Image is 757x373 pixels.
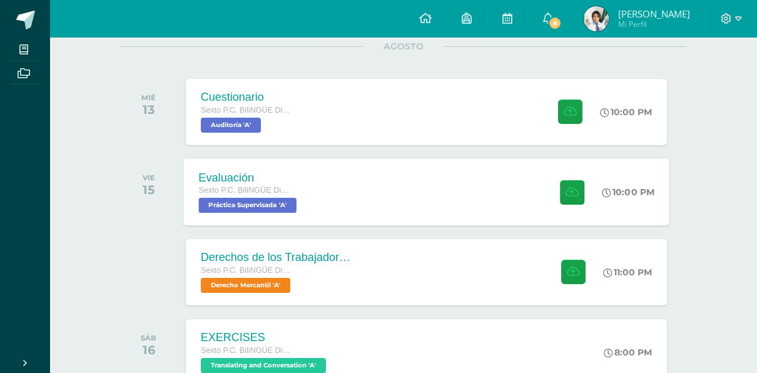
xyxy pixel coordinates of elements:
span: Sexto P.C. BiliNGÜE Diario [201,346,295,355]
span: Práctica Supervisada 'A' [198,198,297,213]
span: [PERSON_NAME] [618,8,690,20]
span: Sexto P.C. BiliNGÜE Diario [201,106,295,115]
div: 10:00 PM [600,106,652,118]
span: Sexto P.C. BiliNGÜE Diario [198,186,293,195]
span: Translating and Conversation 'A' [201,358,326,373]
span: Mi Perfil [618,19,690,29]
div: Cuestionario [201,91,295,104]
span: Sexto P.C. BiliNGÜE Diario [201,266,295,275]
div: Evaluación [198,171,300,184]
span: AGOSTO [363,41,444,52]
div: 8:00 PM [604,347,652,358]
div: EXERCISES [201,331,329,344]
span: Derecho Mercantil 'A' [201,278,290,293]
div: 10:00 PM [602,186,654,198]
span: Auditoría 'A' [201,118,261,133]
div: 11:00 PM [603,267,652,278]
div: SÁB [141,334,156,342]
div: 13 [141,102,156,117]
div: VIE [143,173,155,182]
span: 8 [548,16,562,30]
div: 15 [143,182,155,197]
img: 9eb3a49841ca94a892384768c22aabff.png [584,6,609,31]
div: 16 [141,342,156,357]
div: Derechos de los Trabajadores [201,251,351,264]
div: MIÉ [141,93,156,102]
